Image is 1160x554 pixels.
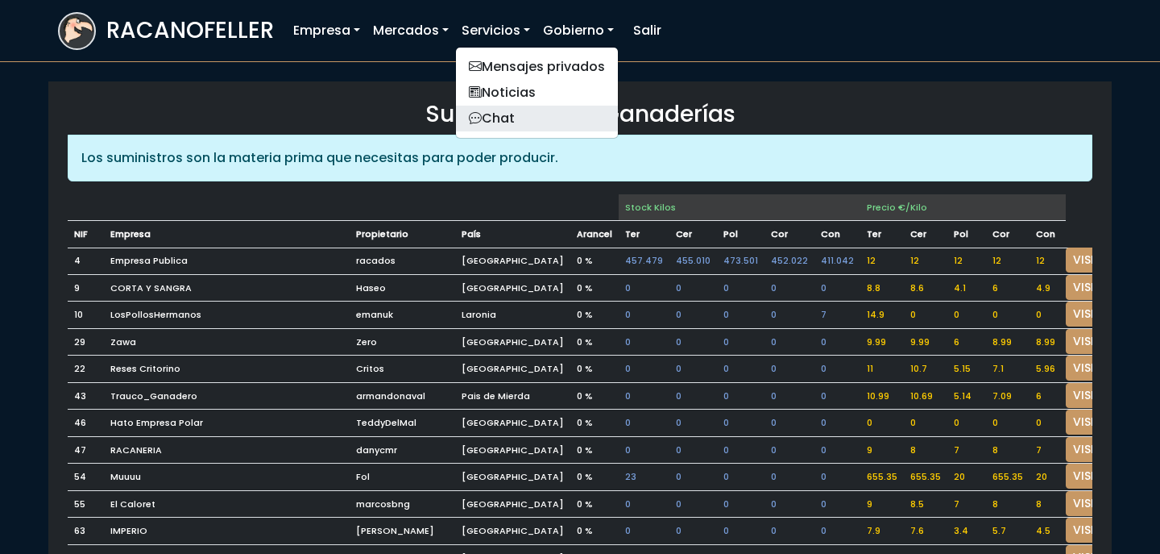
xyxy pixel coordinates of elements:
[619,382,669,410] td: 0
[814,328,860,356] td: 0
[58,8,274,54] a: RACANOFELLER
[814,518,860,545] td: 0
[455,274,570,302] td: [GEOGRAPHIC_DATA]
[1029,221,1066,248] td: CONEJO
[104,436,350,464] td: RACANERIA
[627,15,668,47] a: Salir
[669,490,717,518] td: 0
[570,356,619,383] td: 0 %
[1066,275,1124,300] a: VISITAR
[619,274,669,302] td: 0
[350,302,455,329] td: emanuk
[1066,248,1124,273] a: VISITAR
[350,518,455,545] td: [PERSON_NAME]
[947,302,986,329] td: 0
[669,274,717,302] td: 0
[764,221,814,248] td: CORDERO
[717,518,764,545] td: 0
[904,518,947,545] td: 7.6
[104,302,350,329] td: LosPollosHermanos
[68,356,104,383] td: 22
[860,248,904,274] td: 12
[1029,436,1066,464] td: 7
[947,464,986,491] td: 20
[814,410,860,437] td: 0
[455,382,570,410] td: Pais de Mierda
[904,328,947,356] td: 9.99
[619,410,669,437] td: 0
[570,248,619,274] td: 0 %
[1029,518,1066,545] td: 4.5
[1029,464,1066,491] td: 20
[860,436,904,464] td: 9
[68,382,104,410] td: 43
[717,410,764,437] td: 0
[814,490,860,518] td: 0
[104,382,350,410] td: Trauco_Ganadero
[669,436,717,464] td: 0
[455,356,570,383] td: [GEOGRAPHIC_DATA]
[68,135,1092,181] div: Los suministros son la materia prima que necesitas para poder producir.
[68,518,104,545] td: 63
[1066,491,1124,516] a: VISITAR
[104,328,350,356] td: Zawa
[455,328,570,356] td: [GEOGRAPHIC_DATA]
[904,436,947,464] td: 8
[669,518,717,545] td: 0
[1066,437,1124,462] a: VISITAR
[619,302,669,329] td: 0
[455,464,570,491] td: [GEOGRAPHIC_DATA]
[104,464,350,491] td: Muuuu
[1029,302,1066,329] td: 0
[986,274,1029,302] td: 6
[947,274,986,302] td: 4.1
[669,302,717,329] td: 0
[455,518,570,545] td: [GEOGRAPHIC_DATA]
[68,464,104,491] td: 54
[570,410,619,437] td: 0 %
[764,302,814,329] td: 0
[947,436,986,464] td: 7
[350,328,455,356] td: Zero
[764,490,814,518] td: 0
[570,464,619,491] td: 0 %
[986,328,1029,356] td: 8.99
[1066,410,1124,435] a: VISITAR
[764,436,814,464] td: 0
[570,490,619,518] td: 0 %
[287,15,367,47] a: Empresa
[860,302,904,329] td: 14.9
[455,410,570,437] td: [GEOGRAPHIC_DATA]
[455,248,570,274] td: [GEOGRAPHIC_DATA]
[764,248,814,274] td: 452.022
[764,356,814,383] td: 0
[455,302,570,329] td: Laronia
[367,15,455,47] a: Mercados
[764,274,814,302] td: 0
[947,490,986,518] td: 7
[947,382,986,410] td: 5.14
[669,221,717,248] td: CERDO
[669,382,717,410] td: 0
[350,221,455,248] td: Propietario
[860,356,904,383] td: 11
[904,274,947,302] td: 8.6
[860,490,904,518] td: 9
[106,17,274,44] h3: RACANOFELLER
[570,382,619,410] td: 0 %
[68,328,104,356] td: 29
[814,221,860,248] td: CONEJO
[717,302,764,329] td: 0
[860,410,904,437] td: 0
[1029,382,1066,410] td: 6
[1066,302,1124,327] a: VISITAR
[860,194,1066,221] td: Precio €/Kilo
[717,248,764,274] td: 473.501
[68,436,104,464] td: 47
[904,248,947,274] td: 12
[860,382,904,410] td: 10.99
[947,328,986,356] td: 6
[1066,383,1124,408] a: VISITAR
[68,274,104,302] td: 9
[350,356,455,383] td: Critos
